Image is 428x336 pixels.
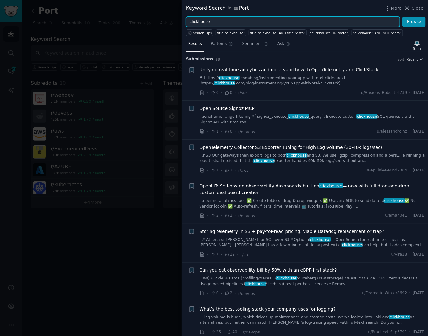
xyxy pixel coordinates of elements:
span: · [409,129,411,134]
span: clickhouse [276,276,297,280]
span: · [207,128,208,135]
span: [DATE] [413,90,426,96]
a: ...ws) • Pixie + Parca (profiling/traces) •clickhouseor Iceberg (raw storage) **Result:** • Ze...... [200,276,426,287]
span: r/devops [238,291,255,296]
span: clickhouse [319,183,343,188]
span: r/devops [238,214,255,218]
span: clickhouse [219,76,240,80]
span: 7 [211,252,218,257]
button: Track [411,39,424,52]
span: [DATE] [413,129,426,134]
span: in [228,6,231,11]
button: Close [404,5,424,12]
a: title:"clickhouse" [216,29,246,36]
span: Results [188,41,202,47]
span: Submission s [186,57,213,62]
span: Search Tips [193,31,212,35]
span: · [223,329,225,335]
button: Search Tips [186,29,213,36]
span: 2 [211,213,218,219]
span: r/aws [238,168,249,173]
a: ...* Athena or [PERSON_NAME] for SQL over S3 * Optionalclickhouseor OpenSearch for real-time or n... [200,237,426,248]
button: Browse [402,17,426,27]
span: Can you cut observability bill by 50% with an eBPF-first stack? [200,267,337,274]
span: 0 [211,90,218,96]
span: [DATE] [413,329,426,335]
span: · [207,329,208,335]
a: Ask [275,39,293,52]
a: ...r S3 Our gateways then export logs to bothclickhouseand S3. We use `gzip` compression and a pe... [200,153,426,164]
a: Open Source Signoz MCP [200,105,255,112]
input: Try a keyword related to your business [186,17,400,27]
span: r/sre [241,252,250,257]
a: OpenTelemetry Collector S3 Exporter Tuning for High Log Volume (30-40k logs/sec) [200,144,382,151]
span: · [409,329,411,335]
span: [DATE] [413,290,426,296]
span: 12 [224,252,235,257]
span: · [207,213,208,219]
span: [DATE] [413,213,426,219]
span: u/alessandrolnz [377,129,407,134]
span: · [221,128,222,135]
span: Ask [277,41,284,47]
a: title:"clickhouse" AND title:"data" [249,29,307,36]
a: Sentiment [240,39,271,52]
span: · [239,329,241,335]
span: 0 [224,90,232,96]
span: clickhouse [342,243,363,247]
span: · [207,167,208,174]
span: Recent [407,57,418,62]
span: 40 [227,329,237,335]
div: Keyword Search Port [186,4,249,12]
div: "clickhouse" OR "data" [310,31,348,35]
span: 0 [224,129,232,134]
button: Recent [407,57,424,62]
span: u/Practical_Slip6791 [368,329,407,335]
span: 78 [216,57,220,61]
span: · [409,213,411,219]
span: · [221,89,222,96]
span: · [207,290,208,297]
a: Results [186,39,204,52]
span: · [409,252,411,257]
span: 2 [224,290,232,296]
span: · [221,290,222,297]
div: title:"clickhouse" AND title:"data" [250,31,305,35]
span: · [235,167,236,174]
a: Unifying real-time analytics and observability with OpenTelemetry and ClickStack [200,67,379,73]
span: [DATE] [413,168,426,173]
span: · [237,251,238,258]
a: Patterns [209,39,235,52]
span: 2 [224,168,232,173]
a: Storing telemetry in S3 + pay-for-read pricing: viable Datadog replacement or trap? [200,228,385,235]
span: u/aman041 [385,213,407,219]
a: # [https://clickhouse.com/blog/instrumenting-your-app-with-otel-clickstack](https://clickhouse.co... [200,75,426,86]
span: · [207,89,208,96]
span: · [221,167,222,174]
span: clickhouse [288,114,310,119]
span: · [409,290,411,296]
span: · [235,213,236,219]
a: ... log volume is huge, which drives up maintenance and storage costs. We’ve looked into Loki and... [200,315,426,326]
button: More [384,5,402,12]
span: r/devops [243,330,260,334]
span: clickhouse [286,153,307,158]
span: OpenLIT: Self-hosted observability dashboards built on — now with full drag-and-drop custom dashb... [200,183,426,196]
span: u/Repulsive-Mind2304 [365,168,407,173]
span: clickhouse [245,282,266,286]
span: 2 [224,213,232,219]
a: "clickhouse" OR "data" [309,29,349,36]
span: More [391,5,402,12]
a: What’s the best tooling stack your company uses for logging? [200,306,336,312]
a: "clickhouse" AND NOT "data" [352,29,403,36]
a: ...ional time range filtering * `signoz_execute_clickhouse_query`: Execute customclickhouseSQL qu... [200,114,426,125]
div: Track [413,46,421,51]
span: · [221,251,222,258]
span: u/Anxious_Bobcat_6739 [361,90,407,96]
span: clickhouse [253,159,275,163]
span: clickhouse [384,198,405,203]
